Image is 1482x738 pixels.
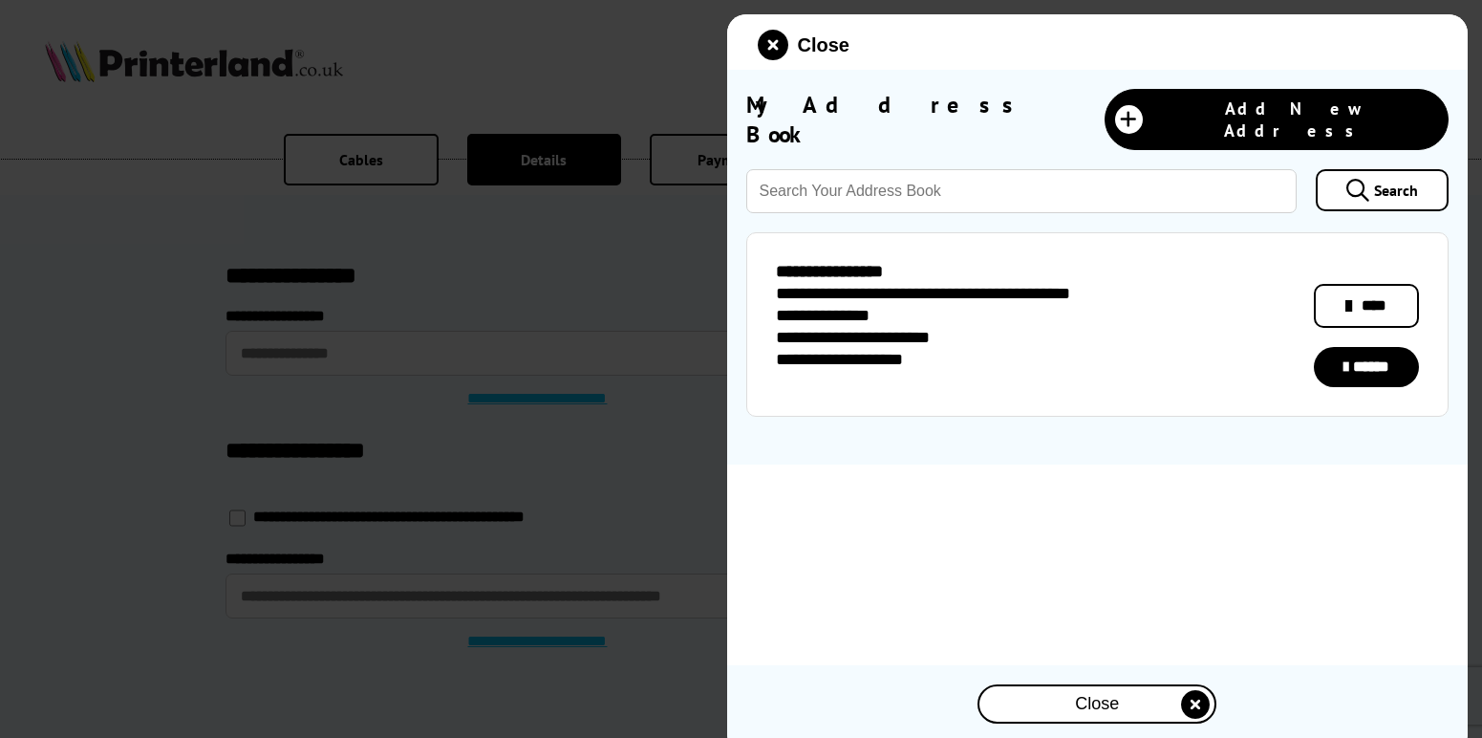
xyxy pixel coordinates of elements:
span: My Address Book [746,90,1105,149]
a: Search [1316,169,1449,211]
span: Close [1075,694,1119,714]
span: Add New Address [1152,98,1438,141]
span: Search [1374,181,1418,200]
span: Close [798,34,849,56]
button: close modal [977,684,1216,724]
button: close modal [758,30,849,60]
input: Search Your Address Book [746,169,1298,213]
